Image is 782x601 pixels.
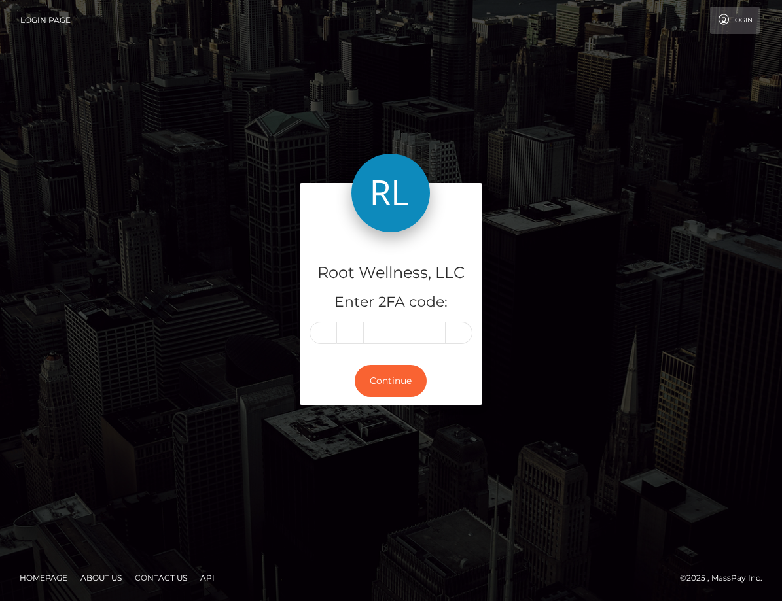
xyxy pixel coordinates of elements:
img: Root Wellness, LLC [351,154,430,232]
a: Contact Us [130,568,192,588]
a: API [195,568,220,588]
h5: Enter 2FA code: [310,292,473,313]
a: Login [710,7,760,34]
h4: Root Wellness, LLC [310,262,473,284]
div: © 2025 , MassPay Inc. [680,571,772,585]
button: Continue [355,365,427,397]
a: Login Page [20,7,71,34]
a: About Us [75,568,127,588]
a: Homepage [14,568,73,588]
